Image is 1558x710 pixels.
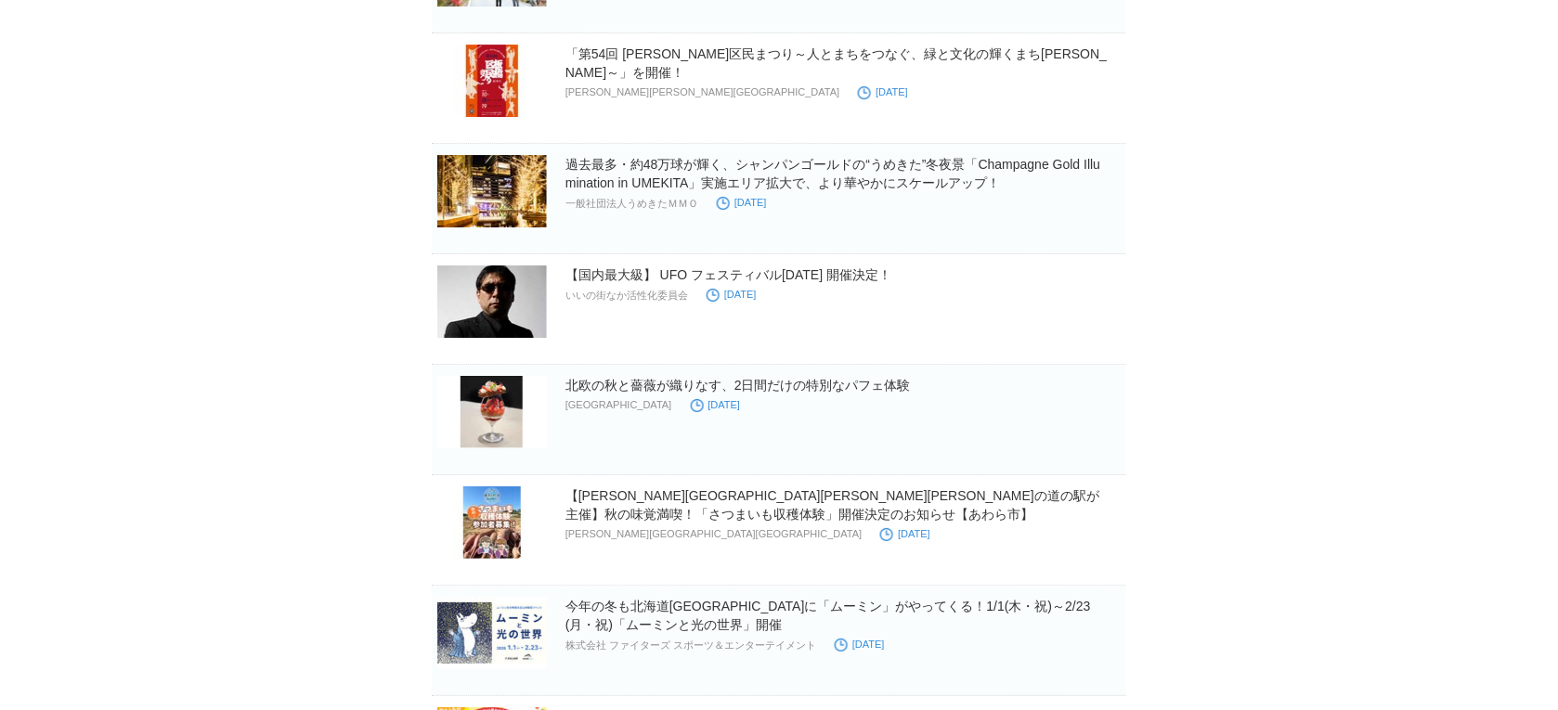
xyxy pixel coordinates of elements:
[565,157,1100,190] a: 過去最多・約48万球が輝く、シャンパンゴールドの“うめきた”冬夜景「Champagne Gold Illumination in UMEKITA」実施エリア拡大で、より華やかにスケールアップ！
[717,197,767,208] time: [DATE]
[565,197,698,211] p: 一般社団法人うめきたＭＭＯ
[437,486,547,559] img: 【福井県最北端の道の駅が主催】秋の味覚満喫！「さつまいも収穫体験」開催決定のお知らせ【あわら市】
[437,597,547,669] img: 今年の冬も北海道ボールパークFビレッジに「ムーミン」がやってくる！1/1(木・祝)～2/23(月・祝)「ムーミンと光の世界」開催
[565,528,862,539] p: [PERSON_NAME][GEOGRAPHIC_DATA][GEOGRAPHIC_DATA]
[880,528,930,539] time: [DATE]
[565,267,891,282] a: 【国内最大級】 UFO フェスティバル[DATE] 開催決定！
[565,86,839,97] p: [PERSON_NAME][PERSON_NAME][GEOGRAPHIC_DATA]
[437,265,547,338] img: 【国内最大級】 UFO フェスティバル２０２５ 開催決定！
[565,46,1107,80] a: 「第54回 [PERSON_NAME]区民まつり～人とまちをつなぐ、緑と文化の輝くまち[PERSON_NAME]～」を開催！
[437,45,547,117] img: 「第54回 板橋区民まつり～人とまちをつなぐ、緑と文化の輝くまち板橋～」を開催！
[565,289,688,303] p: いいの街なか活性化委員会
[835,639,885,650] time: [DATE]
[437,376,547,448] img: 北欧の秋と薔薇が織りなす、2日間だけの特別なパフェ体験
[565,488,1099,522] a: 【[PERSON_NAME][GEOGRAPHIC_DATA][PERSON_NAME][PERSON_NAME]の道の駅が主催】秋の味覚満喫！「さつまいも収穫体験」開催決定のお知らせ【あわら市】
[691,399,741,410] time: [DATE]
[565,599,1091,632] a: 今年の冬も北海道[GEOGRAPHIC_DATA]に「ムーミン」がやってくる！1/1(木・祝)～2/23(月・祝)「ムーミンと光の世界」開催
[565,399,672,410] p: [GEOGRAPHIC_DATA]
[858,86,908,97] time: [DATE]
[437,155,547,227] img: 過去最多・約48万球が輝く、シャンパンゴールドの“うめきた”冬夜景「Champagne Gold Illumination in UMEKITA」実施エリア拡大で、より華やかにスケールアップ！
[565,639,816,652] p: 株式会社 ファイターズ スポーツ＆エンターテイメント
[707,289,757,300] time: [DATE]
[565,378,911,393] a: 北欧の秋と薔薇が織りなす、2日間だけの特別なパフェ体験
